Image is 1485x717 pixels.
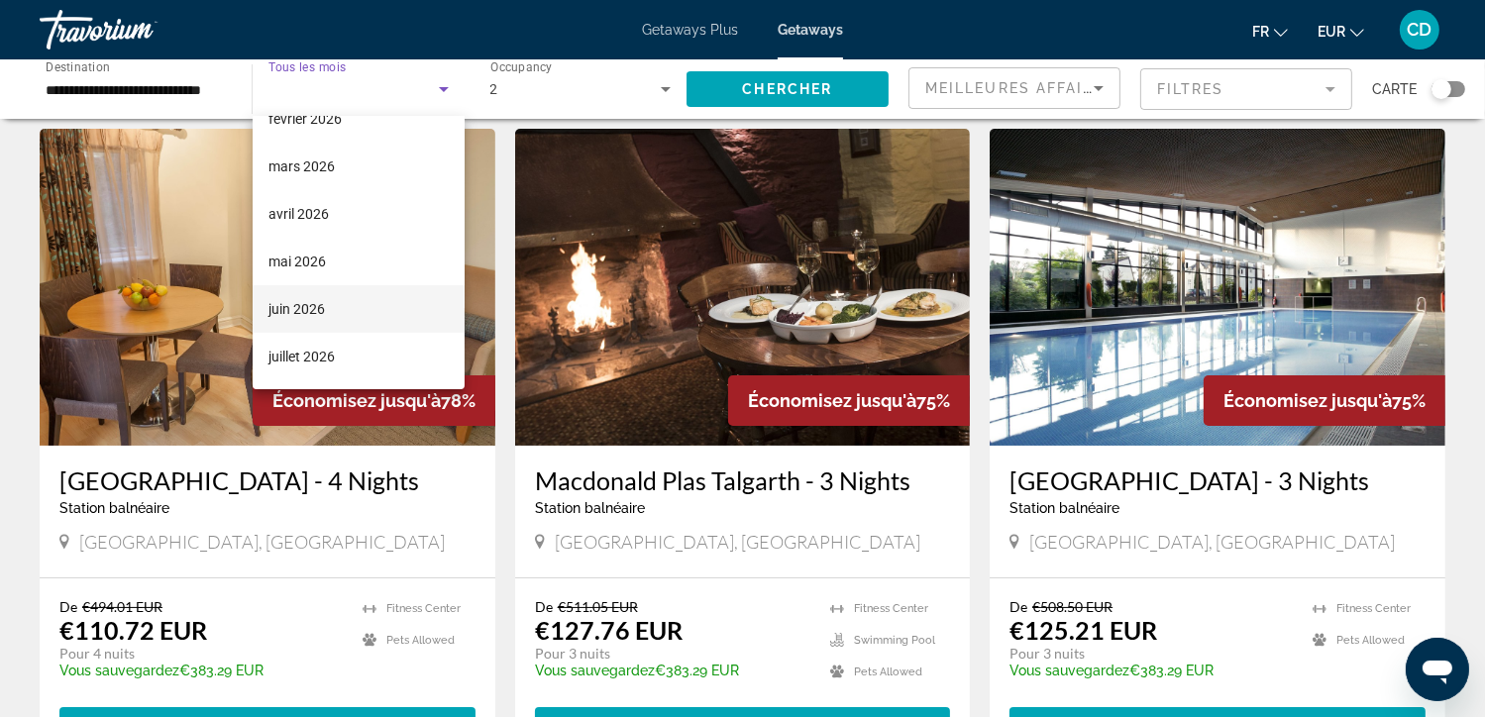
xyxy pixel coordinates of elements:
span: février 2026 [268,107,342,131]
span: juin 2026 [268,297,325,321]
span: juillet 2026 [268,345,335,368]
span: mai 2026 [268,250,326,273]
iframe: Bouton de lancement de la fenêtre de messagerie [1406,638,1469,701]
span: mars 2026 [268,154,335,178]
span: avril 2026 [268,202,329,226]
